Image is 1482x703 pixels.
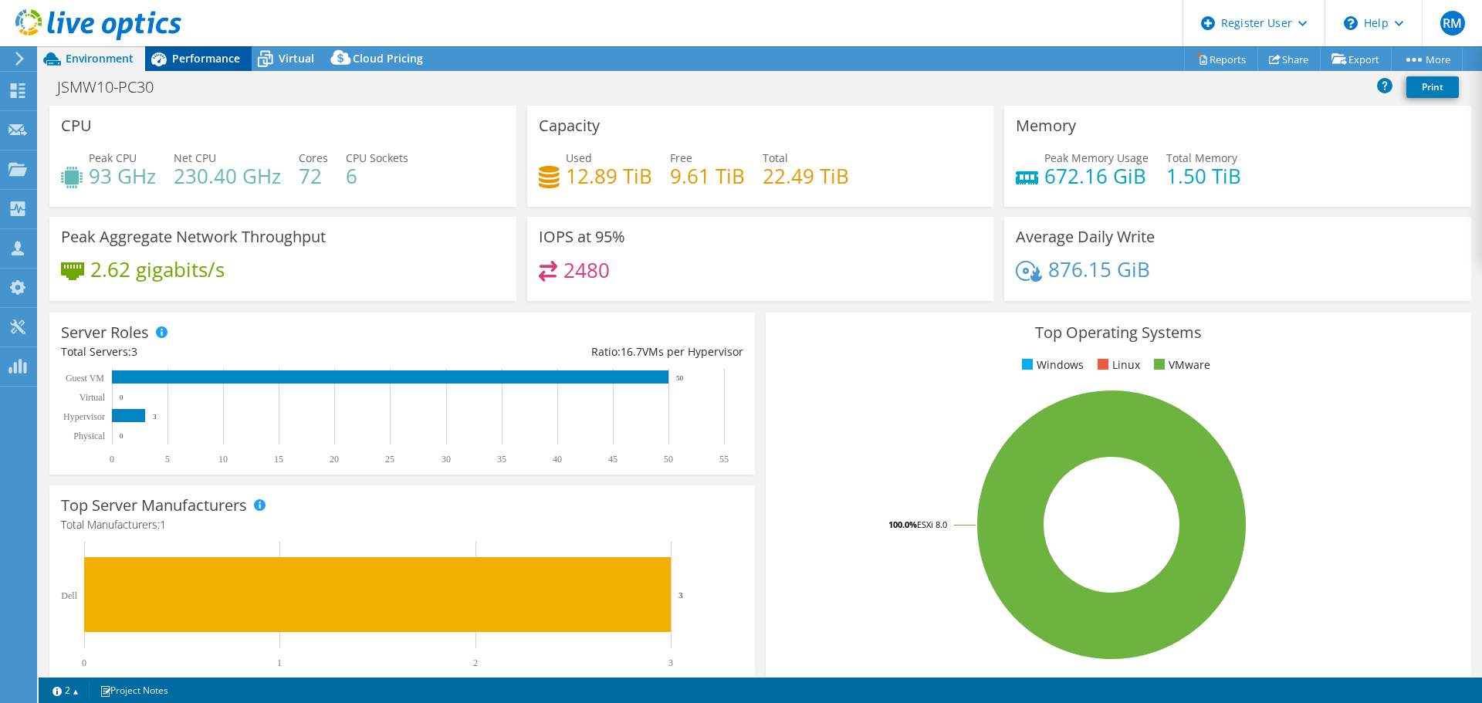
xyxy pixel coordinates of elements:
[1344,16,1358,30] svg: \n
[1044,167,1149,184] h4: 672.16 GiB
[61,324,149,341] h3: Server Roles
[670,150,692,165] span: Free
[719,454,729,465] text: 55
[120,432,123,440] text: 0
[61,590,77,601] text: Dell
[1440,11,1465,35] span: RM
[66,373,104,384] text: Guest VM
[346,167,408,184] h4: 6
[277,657,282,668] text: 1
[670,167,745,184] h4: 9.61 TiB
[89,681,179,700] a: Project Notes
[621,344,642,359] span: 16.7
[566,150,592,165] span: Used
[1044,150,1149,165] span: Peak Memory Usage
[566,167,652,184] h4: 12.89 TiB
[676,374,684,382] text: 50
[888,519,917,530] tspan: 100.0%
[153,413,157,421] text: 3
[442,454,451,465] text: 30
[174,167,281,184] h4: 230.40 GHz
[1016,228,1155,245] h3: Average Daily Write
[664,454,673,465] text: 50
[50,79,178,96] h1: JSMW10-PC30
[90,261,225,278] h4: 2.62 gigabits/s
[165,454,170,465] text: 5
[1406,76,1459,98] a: Print
[110,454,114,465] text: 0
[160,517,166,532] span: 1
[1166,150,1237,165] span: Total Memory
[89,150,137,165] span: Peak CPU
[89,167,156,184] h4: 93 GHz
[172,51,240,66] span: Performance
[299,167,328,184] h4: 72
[668,657,673,668] text: 3
[1184,47,1258,71] a: Reports
[763,167,849,184] h4: 22.49 TiB
[1150,357,1210,373] li: VMware
[1016,117,1076,134] h3: Memory
[61,228,326,245] h3: Peak Aggregate Network Throughput
[1320,47,1392,71] a: Export
[73,431,105,441] text: Physical
[61,516,743,533] h4: Total Manufacturers:
[66,51,134,66] span: Environment
[61,117,92,134] h3: CPU
[330,454,339,465] text: 20
[539,117,600,134] h3: Capacity
[353,51,423,66] span: Cloud Pricing
[42,681,90,700] a: 2
[553,454,562,465] text: 40
[1094,357,1140,373] li: Linux
[777,324,1460,341] h3: Top Operating Systems
[385,454,394,465] text: 25
[763,150,788,165] span: Total
[1018,357,1084,373] li: Windows
[539,228,625,245] h3: IOPS at 95%
[608,454,617,465] text: 45
[61,343,402,360] div: Total Servers:
[63,411,105,422] text: Hypervisor
[274,454,283,465] text: 15
[678,590,683,600] text: 3
[1257,47,1321,71] a: Share
[1391,47,1463,71] a: More
[82,657,86,668] text: 0
[1166,167,1241,184] h4: 1.50 TiB
[131,344,137,359] span: 3
[402,343,743,360] div: Ratio: VMs per Hypervisor
[279,51,314,66] span: Virtual
[1048,261,1150,278] h4: 876.15 GiB
[563,262,610,279] h4: 2480
[61,497,247,514] h3: Top Server Manufacturers
[80,392,106,403] text: Virtual
[917,519,947,530] tspan: ESXi 8.0
[218,454,228,465] text: 10
[473,657,478,668] text: 2
[299,150,328,165] span: Cores
[174,150,216,165] span: Net CPU
[120,394,123,401] text: 0
[346,150,408,165] span: CPU Sockets
[497,454,506,465] text: 35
